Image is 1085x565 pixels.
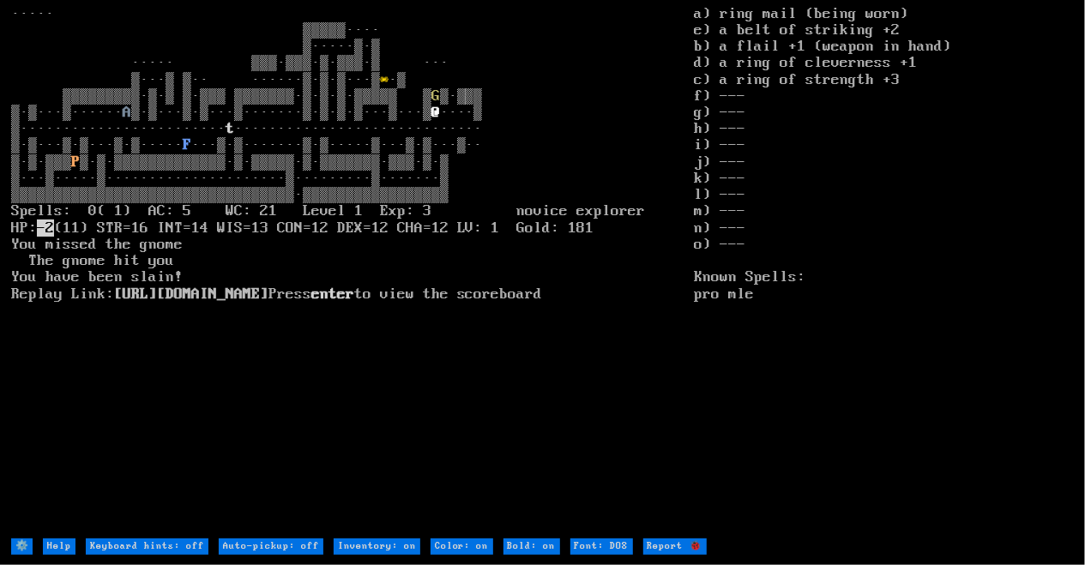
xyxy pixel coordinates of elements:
[86,538,208,555] input: Keyboard hints: off
[11,6,695,537] larn: ····· ▒▒▒▒▒···· ▒·····▒·▒ ····· ▒▒▒·▒▒▒·▒·▒▒▒·▒ ··· ▒···▒ ▒·· ······▒·▒·▒···▒ ·▒ ▒▒▒▒▒▒▒▒▒·▒·▒ ▒·...
[123,104,131,121] font: A
[695,6,1075,537] stats: a) ring mail (being worn) e) a belt of striking +2 b) a flail +1 (weapon in hand) d) a ring of cl...
[219,538,323,555] input: Auto-pickup: off
[431,87,440,105] font: G
[71,153,80,171] font: P
[114,286,268,303] a: [URL][DOMAIN_NAME]
[11,538,33,555] input: ⚙️
[334,538,420,555] input: Inventory: on
[503,538,560,555] input: Bold: on
[431,538,493,555] input: Color: on
[570,538,633,555] input: Font: DOS
[311,286,354,303] b: enter
[43,538,75,555] input: Help
[183,136,191,153] font: F
[431,104,440,121] font: @
[226,120,234,137] font: t
[37,219,54,237] mark: -2
[643,538,707,555] input: Report 🐞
